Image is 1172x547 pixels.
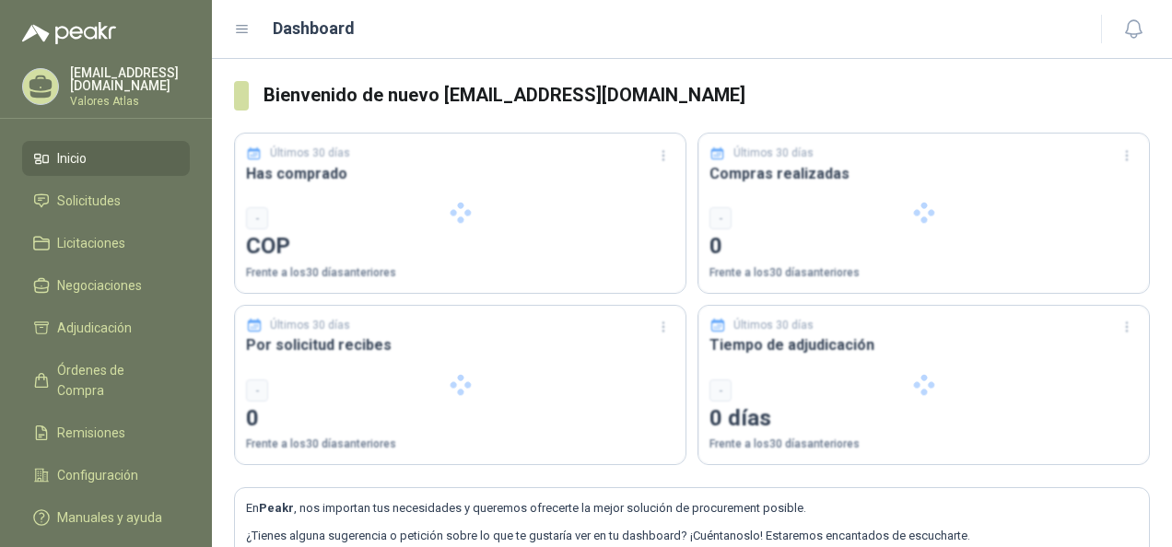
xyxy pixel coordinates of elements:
h3: Bienvenido de nuevo [EMAIL_ADDRESS][DOMAIN_NAME] [264,81,1151,110]
a: Configuración [22,458,190,493]
a: Adjudicación [22,310,190,345]
a: Licitaciones [22,226,190,261]
b: Peakr [259,501,294,515]
span: Manuales y ayuda [57,507,162,528]
a: Remisiones [22,415,190,450]
span: Remisiones [57,423,125,443]
span: Solicitudes [57,191,121,211]
a: Solicitudes [22,183,190,218]
span: Licitaciones [57,233,125,253]
span: Inicio [57,148,87,169]
span: Adjudicación [57,318,132,338]
a: Inicio [22,141,190,176]
p: [EMAIL_ADDRESS][DOMAIN_NAME] [70,66,190,92]
a: Negociaciones [22,268,190,303]
img: Logo peakr [22,22,116,44]
a: Órdenes de Compra [22,353,190,408]
span: Órdenes de Compra [57,360,172,401]
p: Valores Atlas [70,96,190,107]
h1: Dashboard [273,16,355,41]
p: ¿Tienes alguna sugerencia o petición sobre lo que te gustaría ver en tu dashboard? ¡Cuéntanoslo! ... [246,527,1138,545]
span: Negociaciones [57,275,142,296]
p: En , nos importan tus necesidades y queremos ofrecerte la mejor solución de procurement posible. [246,499,1138,518]
span: Configuración [57,465,138,485]
a: Manuales y ayuda [22,500,190,535]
